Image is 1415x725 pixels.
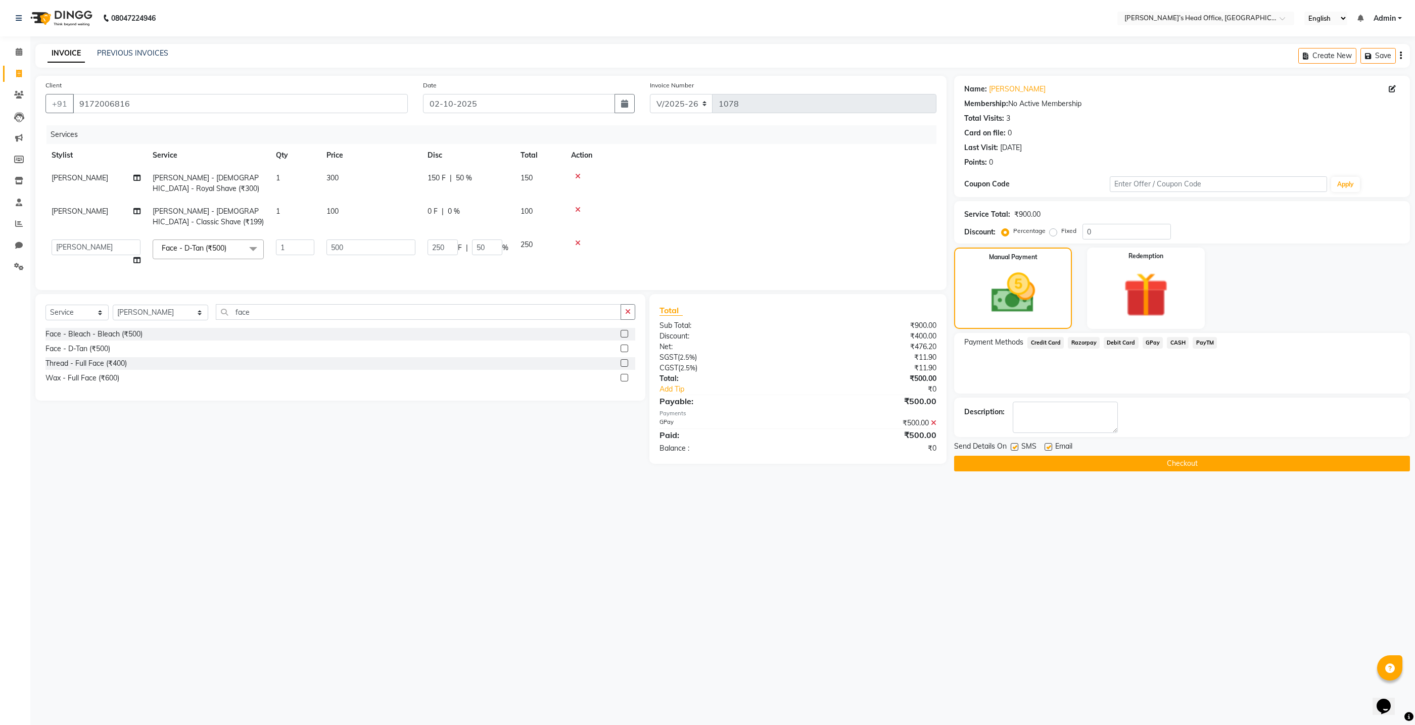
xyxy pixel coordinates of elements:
[48,44,85,63] a: INVOICE
[659,305,683,316] span: Total
[450,173,452,183] span: |
[680,364,695,372] span: 2.5%
[1374,13,1396,24] span: Admin
[1021,441,1036,454] span: SMS
[798,342,944,352] div: ₹476.20
[798,429,944,441] div: ₹500.00
[680,353,695,361] span: 2.5%
[52,173,108,182] span: [PERSON_NAME]
[1055,441,1072,454] span: Email
[153,173,259,193] span: [PERSON_NAME] - [DEMOGRAPHIC_DATA] - Royal Shave (₹300)
[798,363,944,373] div: ₹11.90
[652,352,798,363] div: ( )
[97,49,168,58] a: PREVIOUS INVOICES
[521,207,533,216] span: 100
[502,243,508,253] span: %
[964,227,996,237] div: Discount:
[964,209,1010,220] div: Service Total:
[964,128,1006,138] div: Card on file:
[456,173,472,183] span: 50 %
[26,4,95,32] img: logo
[1298,48,1356,64] button: Create New
[652,443,798,454] div: Balance :
[954,456,1410,471] button: Checkout
[1068,337,1100,349] span: Razorpay
[448,206,460,217] span: 0 %
[153,207,264,226] span: [PERSON_NAME] - [DEMOGRAPHIC_DATA] - Classic Shave (₹199)
[52,207,108,216] span: [PERSON_NAME]
[46,125,944,144] div: Services
[652,418,798,428] div: GPay
[45,81,62,90] label: Client
[964,113,1004,124] div: Total Visits:
[226,244,231,253] a: x
[1193,337,1217,349] span: PayTM
[798,443,944,454] div: ₹0
[652,320,798,331] div: Sub Total:
[652,331,798,342] div: Discount:
[964,407,1005,417] div: Description:
[964,142,998,153] div: Last Visit:
[1110,176,1328,192] input: Enter Offer / Coupon Code
[964,337,1023,348] span: Payment Methods
[964,157,987,168] div: Points:
[989,157,993,168] div: 0
[1109,267,1183,323] img: _gift.svg
[1006,113,1010,124] div: 3
[421,144,514,167] th: Disc
[111,4,156,32] b: 08047224946
[1104,337,1139,349] span: Debit Card
[1331,177,1360,192] button: Apply
[798,331,944,342] div: ₹400.00
[822,384,944,395] div: ₹0
[565,144,936,167] th: Action
[659,363,678,372] span: CGST
[1027,337,1064,349] span: Credit Card
[326,173,339,182] span: 300
[964,99,1008,109] div: Membership:
[45,373,119,383] div: Wax - Full Face (₹600)
[442,206,444,217] span: |
[652,384,822,395] a: Add Tip
[326,207,339,216] span: 100
[652,429,798,441] div: Paid:
[45,344,110,354] div: Face - D-Tan (₹500)
[423,81,437,90] label: Date
[1360,48,1396,64] button: Save
[428,173,446,183] span: 150 F
[964,99,1400,109] div: No Active Membership
[1061,226,1076,235] label: Fixed
[964,179,1109,189] div: Coupon Code
[977,268,1049,318] img: _cash.svg
[798,395,944,407] div: ₹500.00
[320,144,421,167] th: Price
[798,352,944,363] div: ₹11.90
[1000,142,1022,153] div: [DATE]
[45,358,127,369] div: Thread - Full Face (₹400)
[162,244,226,253] span: Face - D-Tan (₹500)
[1143,337,1163,349] span: GPay
[1373,685,1405,715] iframe: chat widget
[798,418,944,428] div: ₹500.00
[652,395,798,407] div: Payable:
[652,363,798,373] div: ( )
[514,144,565,167] th: Total
[428,206,438,217] span: 0 F
[798,373,944,384] div: ₹500.00
[270,144,320,167] th: Qty
[989,253,1037,262] label: Manual Payment
[276,173,280,182] span: 1
[650,81,694,90] label: Invoice Number
[652,342,798,352] div: Net:
[1008,128,1012,138] div: 0
[798,320,944,331] div: ₹900.00
[1013,226,1046,235] label: Percentage
[466,243,468,253] span: |
[964,84,987,94] div: Name:
[659,353,678,362] span: SGST
[989,84,1046,94] a: [PERSON_NAME]
[45,94,74,113] button: +91
[276,207,280,216] span: 1
[1167,337,1189,349] span: CASH
[147,144,270,167] th: Service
